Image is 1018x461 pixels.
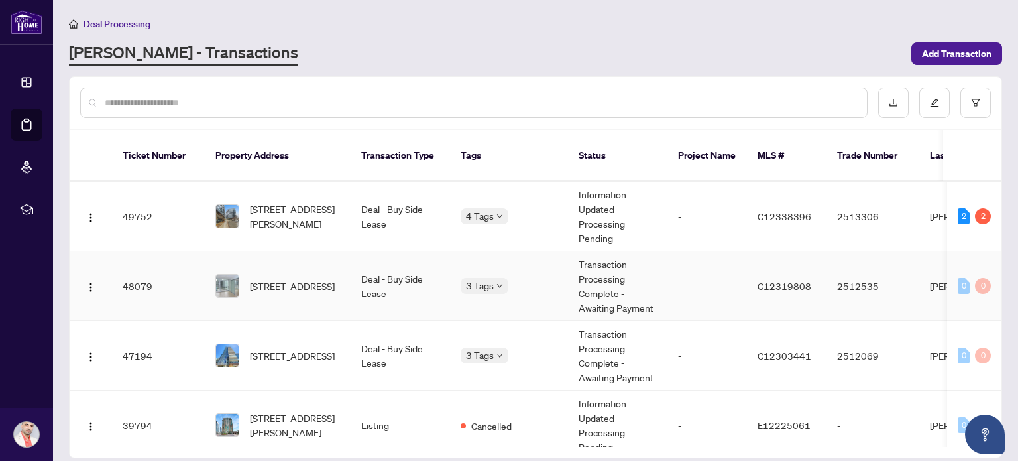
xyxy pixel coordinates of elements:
img: thumbnail-img [216,275,239,297]
div: 0 [958,348,970,363]
td: 2512069 [826,321,919,391]
div: 0 [975,348,991,363]
button: edit [919,88,950,118]
button: download [878,88,909,118]
span: C12338396 [758,210,811,222]
span: [STREET_ADDRESS][PERSON_NAME] [250,411,340,440]
span: Add Transaction [922,43,991,64]
td: Deal - Buy Side Lease [351,321,450,391]
span: [STREET_ADDRESS] [250,348,335,363]
span: down [496,213,503,220]
div: 0 [958,278,970,294]
td: 39794 [112,391,205,460]
th: Trade Number [826,130,919,182]
th: MLS # [747,130,826,182]
span: Cancelled [471,419,512,433]
span: home [69,19,78,29]
span: 3 Tags [466,348,494,363]
th: Tags [450,130,568,182]
span: [STREET_ADDRESS] [250,279,335,293]
span: 3 Tags [466,278,494,293]
img: logo [11,10,42,34]
td: Deal - Buy Side Lease [351,182,450,251]
img: Logo [85,352,96,362]
div: 0 [975,278,991,294]
th: Property Address [205,130,351,182]
button: Open asap [965,415,1005,454]
button: filter [960,88,991,118]
td: Transaction Processing Complete - Awaiting Payment [568,251,667,321]
span: down [496,352,503,359]
button: Logo [80,415,101,436]
td: 48079 [112,251,205,321]
td: - [667,321,747,391]
span: 4 Tags [466,208,494,224]
span: E12225061 [758,419,811,431]
th: Ticket Number [112,130,205,182]
button: Add Transaction [911,42,1002,65]
img: thumbnail-img [216,414,239,436]
a: [PERSON_NAME] - Transactions [69,42,298,66]
td: - [667,182,747,251]
span: C12319808 [758,280,811,292]
td: Listing [351,391,450,460]
span: edit [930,98,939,107]
td: 2513306 [826,182,919,251]
th: Project Name [667,130,747,182]
span: download [889,98,898,107]
td: Information Updated - Processing Pending [568,391,667,460]
span: down [496,283,503,289]
td: - [826,391,919,460]
div: 2 [975,208,991,224]
th: Transaction Type [351,130,450,182]
td: 49752 [112,182,205,251]
div: 2 [958,208,970,224]
td: Information Updated - Processing Pending [568,182,667,251]
td: Transaction Processing Complete - Awaiting Payment [568,321,667,391]
button: Logo [80,345,101,366]
img: Logo [85,212,96,223]
div: 0 [958,417,970,433]
img: Logo [85,421,96,432]
td: Deal - Buy Side Lease [351,251,450,321]
img: thumbnail-img [216,205,239,228]
td: - [667,251,747,321]
button: Logo [80,206,101,227]
span: [STREET_ADDRESS][PERSON_NAME] [250,202,340,231]
td: 2512535 [826,251,919,321]
img: Profile Icon [14,422,39,447]
span: filter [971,98,980,107]
span: C12303441 [758,350,811,362]
th: Status [568,130,667,182]
img: thumbnail-img [216,344,239,367]
span: Deal Processing [84,18,150,30]
td: 47194 [112,321,205,391]
button: Logo [80,275,101,296]
td: - [667,391,747,460]
img: Logo [85,282,96,293]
